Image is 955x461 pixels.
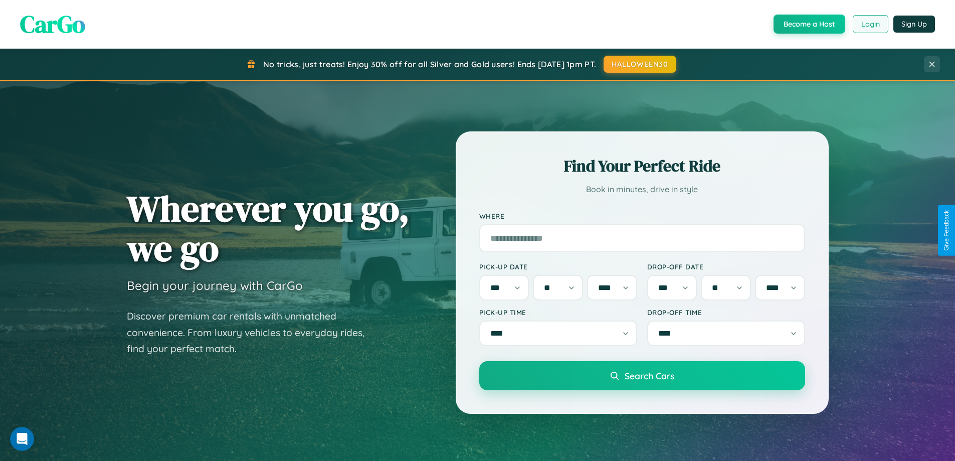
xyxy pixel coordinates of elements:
[10,427,34,451] iframe: Intercom live chat
[479,182,805,197] p: Book in minutes, drive in style
[893,16,935,33] button: Sign Up
[479,262,637,271] label: Pick-up Date
[943,210,950,251] div: Give Feedback
[263,59,596,69] span: No tricks, just treats! Enjoy 30% off for all Silver and Gold users! Ends [DATE] 1pm PT.
[774,15,845,34] button: Become a Host
[20,8,85,41] span: CarGo
[127,278,303,293] h3: Begin your journey with CarGo
[479,308,637,317] label: Pick-up Time
[625,370,674,381] span: Search Cars
[479,361,805,390] button: Search Cars
[647,262,805,271] label: Drop-off Date
[127,189,410,268] h1: Wherever you go, we go
[853,15,888,33] button: Login
[127,308,377,357] p: Discover premium car rentals with unmatched convenience. From luxury vehicles to everyday rides, ...
[604,56,676,73] button: HALLOWEEN30
[479,155,805,177] h2: Find Your Perfect Ride
[647,308,805,317] label: Drop-off Time
[479,212,805,220] label: Where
